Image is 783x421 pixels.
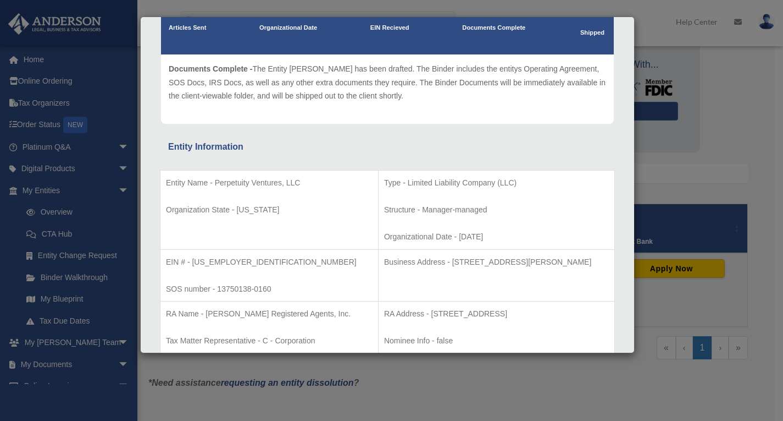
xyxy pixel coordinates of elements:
[166,203,373,217] p: Organization State - [US_STATE]
[462,23,525,34] p: Documents Complete
[259,23,317,34] p: Organizational Date
[384,334,609,348] p: Nominee Info - false
[370,23,409,34] p: EIN Recieved
[166,282,373,296] p: SOS number - 13750138-0160
[169,64,252,73] span: Documents Complete -
[384,176,609,190] p: Type - Limited Liability Company (LLC)
[384,203,609,217] p: Structure - Manager-managed
[384,307,609,321] p: RA Address - [STREET_ADDRESS]
[579,28,606,39] p: Shipped
[166,176,373,190] p: Entity Name - Perpetuity Ventures, LLC
[166,307,373,321] p: RA Name - [PERSON_NAME] Registered Agents, Inc.
[166,255,373,269] p: EIN # - [US_EMPLOYER_IDENTIFICATION_NUMBER]
[168,139,607,155] div: Entity Information
[384,255,609,269] p: Business Address - [STREET_ADDRESS][PERSON_NAME]
[166,334,373,348] p: Tax Matter Representative - C - Corporation
[169,62,606,103] p: The Entity [PERSON_NAME] has been drafted. The Binder includes the entitys Operating Agreement, S...
[384,230,609,244] p: Organizational Date - [DATE]
[169,23,206,34] p: Articles Sent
